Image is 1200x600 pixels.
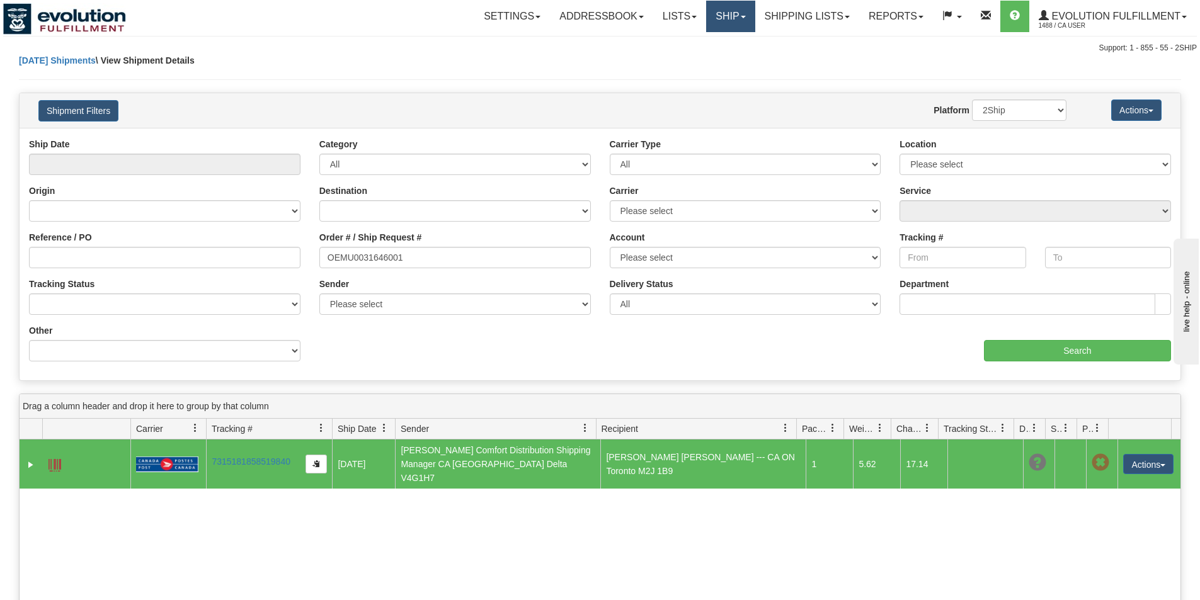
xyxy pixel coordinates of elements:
a: Expand [25,458,37,471]
button: Actions [1111,99,1162,121]
a: Weight filter column settings [869,417,891,439]
a: 7315181858519840 [212,456,290,467]
label: Carrier [610,184,639,197]
td: 1 [806,439,853,489]
span: Pickup Not Assigned [1092,454,1109,472]
a: Ship [706,1,755,32]
a: [DATE] Shipments [19,55,96,65]
label: Location [900,138,936,150]
label: Sender [319,278,349,290]
button: Copy to clipboard [306,455,327,473]
a: Settings [474,1,550,32]
span: Sender [401,422,429,435]
a: Recipient filter column settings [775,417,796,439]
div: Support: 1 - 855 - 55 - 2SHIP [3,43,1197,54]
label: Account [610,231,645,244]
a: Pickup Status filter column settings [1087,417,1108,439]
input: From [900,247,1026,268]
span: Unknown [1029,454,1046,472]
label: Ship Date [29,138,70,150]
a: Delivery Status filter column settings [1024,417,1045,439]
td: [PERSON_NAME] Comfort Distribution Shipping Manager CA [GEOGRAPHIC_DATA] Delta V4G1H7 [395,439,600,489]
label: Category [319,138,358,150]
label: Tracking # [900,231,943,244]
input: Search [984,340,1171,361]
span: Ship Date [338,422,376,435]
span: Tracking # [212,422,253,435]
a: Label [49,453,61,473]
span: Weight [849,422,876,435]
td: 5.62 [853,439,900,489]
span: Shipment Issues [1051,422,1061,435]
span: Recipient [602,422,638,435]
td: [DATE] [332,439,395,489]
label: Platform [934,104,969,116]
label: Department [900,278,949,290]
label: Order # / Ship Request # [319,231,422,244]
a: Evolution Fulfillment 1488 / CA User [1029,1,1196,32]
a: Shipment Issues filter column settings [1055,417,1077,439]
td: [PERSON_NAME] [PERSON_NAME] --- CA ON Toronto M2J 1B9 [600,439,806,489]
label: Reference / PO [29,231,92,244]
span: \ View Shipment Details [96,55,195,65]
a: Lists [653,1,706,32]
span: Tracking Status [944,422,998,435]
span: Delivery Status [1019,422,1030,435]
span: Packages [802,422,828,435]
iframe: chat widget [1171,235,1199,364]
span: Evolution Fulfillment [1049,11,1180,21]
img: 20 - Canada Post [136,456,198,472]
label: Other [29,324,52,337]
a: Shipping lists [755,1,859,32]
div: grid grouping header [20,394,1180,419]
button: Actions [1123,454,1174,474]
input: To [1045,247,1171,268]
div: live help - online [9,11,117,20]
a: Packages filter column settings [822,417,843,439]
a: Tracking # filter column settings [311,417,332,439]
a: Carrier filter column settings [185,417,206,439]
label: Delivery Status [610,278,673,290]
span: 1488 / CA User [1039,20,1133,32]
a: Ship Date filter column settings [374,417,395,439]
a: Reports [859,1,933,32]
span: Carrier [136,422,163,435]
a: Tracking Status filter column settings [992,417,1014,439]
a: Addressbook [550,1,653,32]
a: Charge filter column settings [917,417,938,439]
label: Service [900,184,931,197]
img: logo1488.jpg [3,3,126,35]
label: Origin [29,184,55,197]
span: Charge [896,422,923,435]
a: Sender filter column settings [574,417,596,439]
span: Pickup Status [1082,422,1093,435]
button: Shipment Filters [38,100,118,122]
label: Carrier Type [610,138,661,150]
label: Destination [319,184,367,197]
td: 17.14 [900,439,947,489]
label: Tracking Status [29,278,94,290]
